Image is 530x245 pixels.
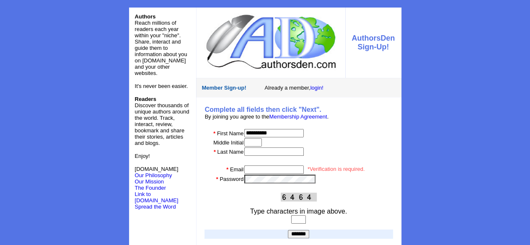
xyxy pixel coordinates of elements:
[202,85,246,91] font: Member Sign-up!
[135,203,176,210] a: Spread the Word
[135,204,176,210] font: Spread the Word
[135,153,150,159] font: Enjoy!
[352,34,395,51] font: AuthorsDen Sign-Up!
[264,85,323,91] font: Already a member,
[308,166,365,172] font: *Verification is required.
[135,178,164,185] a: Our Mission
[135,96,156,102] b: Readers
[205,113,329,120] font: By joining you agree to the .
[135,185,166,191] a: The Founder
[250,208,347,215] font: Type characters in image above.
[281,193,317,201] img: This Is CAPTCHA Image
[135,191,178,204] a: Link to [DOMAIN_NAME]
[213,139,243,146] font: Middle Initial
[204,13,337,70] img: logo.jpg
[269,113,327,120] a: Membership Agreement
[135,166,178,178] font: [DOMAIN_NAME]
[217,130,244,137] font: First Name
[220,176,243,182] font: Password
[135,172,172,178] a: Our Philosophy
[205,106,321,113] b: Complete all fields then click "Next".
[135,83,188,89] font: It's never been easier.
[135,20,187,76] font: Reach millions of readers each year within your "niche". Share, interact and guide them to inform...
[230,166,244,173] font: Email
[310,85,323,91] a: login!
[135,13,156,20] font: Authors
[135,96,189,146] font: Discover thousands of unique authors around the world. Track, interact, review, bookmark and shar...
[217,149,243,155] font: Last Name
